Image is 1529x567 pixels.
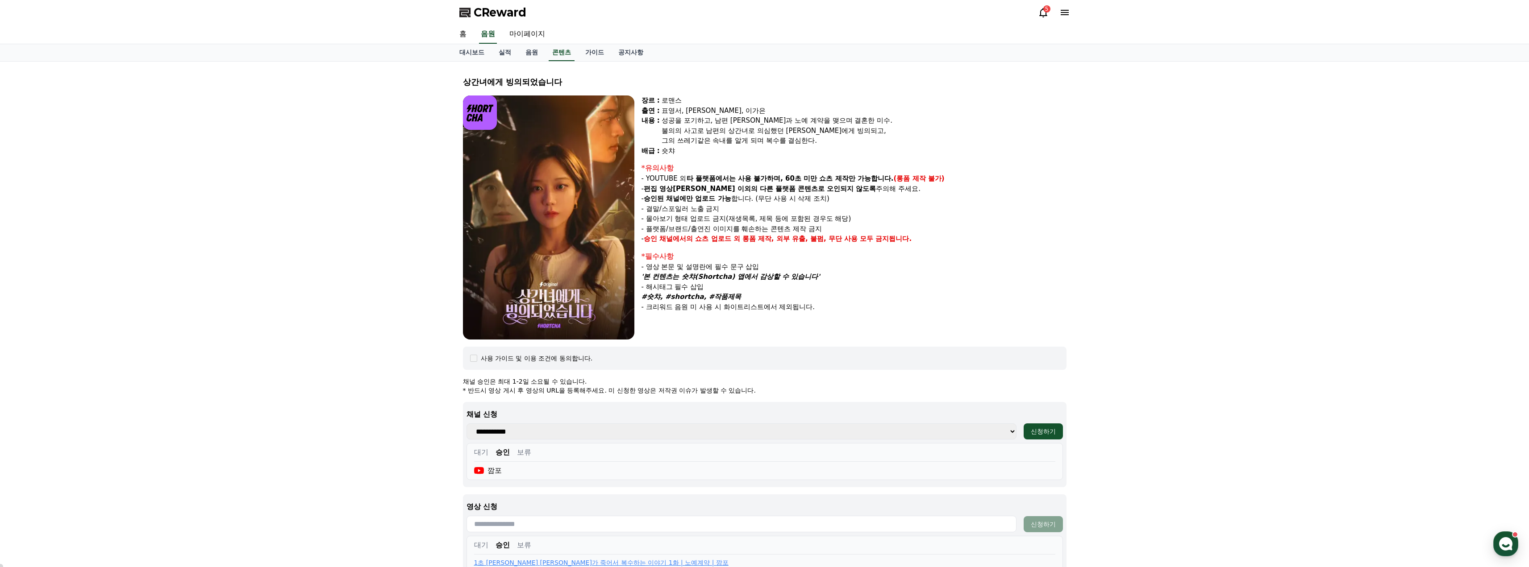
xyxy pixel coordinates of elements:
span: 홈 [28,296,33,303]
button: 대기 [474,540,488,550]
div: 사용 가이드 및 이용 조건에 동의합니다. [481,354,593,363]
em: #숏챠, #shortcha, #작품제목 [642,293,742,301]
a: 공지사항 [611,44,650,61]
a: 대화 [59,283,115,305]
strong: 승인 채널에서의 쇼츠 업로드 외 [644,235,740,243]
div: 불의의 사고로 남편의 상간녀로 의심했던 [PERSON_NAME]에게 빙의되고, [662,126,1067,136]
div: 그의 쓰레기같은 속내를 알게 되며 복수를 결심한다. [662,136,1067,146]
button: 보류 [517,540,531,550]
div: *필수사항 [642,251,1067,262]
a: 5 [1038,7,1049,18]
a: 음원 [479,25,497,44]
em: '본 컨텐츠는 숏챠(Shortcha) 앱에서 감상할 수 있습니다' [642,273,820,281]
div: 신청하기 [1031,427,1056,436]
img: logo [463,95,497,130]
a: 실적 [492,44,518,61]
p: - 플랫폼/브랜드/출연진 이미지를 훼손하는 콘텐츠 제작 금지 [642,224,1067,234]
div: 신청하기 [1031,520,1056,529]
p: - 해시태그 필수 삽입 [642,282,1067,292]
div: 표영서, [PERSON_NAME], 이가은 [662,106,1067,116]
a: 가이드 [578,44,611,61]
p: - 합니다. (무단 사용 시 삭제 조치) [642,194,1067,204]
strong: 편집 영상[PERSON_NAME] 이외의 [644,185,758,193]
button: 승인 [496,540,510,550]
button: 신청하기 [1024,516,1063,532]
div: 출연 : [642,106,660,116]
p: - 몰아보기 형태 업로드 금지(재생목록, 제목 등에 포함된 경우도 해당) [642,214,1067,224]
strong: 롱폼 제작, 외부 유출, 불펌, 무단 사용 모두 금지됩니다. [742,235,912,243]
div: 내용 : [642,116,660,146]
div: 배급 : [642,146,660,156]
div: 상간녀에게 빙의되었습니다 [463,76,1067,88]
a: 음원 [518,44,545,61]
div: 5 [1043,5,1050,12]
strong: 승인된 채널에만 업로드 가능 [644,195,731,203]
p: - 영상 본문 및 설명란에 필수 문구 삽입 [642,262,1067,272]
a: 마이페이지 [502,25,552,44]
p: 채널 신청 [467,409,1063,420]
p: * 반드시 영상 게시 후 영상의 URL을 등록해주세요. 미 신청한 영상은 저작권 이슈가 발생할 수 있습니다. [463,386,1067,395]
p: - YOUTUBE 외 [642,174,1067,184]
p: 채널 승인은 최대 1-2일 소요될 수 있습니다. [463,377,1067,386]
strong: 타 플랫폼에서는 사용 불가하며, 60초 미만 쇼츠 제작만 가능합니다. [687,174,894,182]
button: 신청하기 [1024,423,1063,439]
a: 홈 [3,283,59,305]
p: - 주의해 주세요. [642,184,1067,194]
a: 콘텐츠 [549,44,575,61]
div: 로맨스 [662,95,1067,106]
span: 설정 [138,296,149,303]
span: 대화 [82,297,92,304]
strong: (롱폼 제작 불가) [894,174,945,182]
strong: 다른 플랫폼 콘텐츠로 오인되지 않도록 [760,185,876,193]
p: - 크리워드 음원 미 사용 시 화이트리스트에서 제외됩니다. [642,302,1067,312]
div: 성공을 포기하고, 남편 [PERSON_NAME]과 노예 계약을 맺으며 결혼한 미수. [662,116,1067,126]
p: - [642,234,1067,244]
a: 대시보드 [452,44,492,61]
span: CReward [474,5,526,20]
button: 대기 [474,447,488,458]
div: 숏챠 [662,146,1067,156]
div: 장르 : [642,95,660,106]
button: 승인 [496,447,510,458]
p: 영상 신청 [467,501,1063,512]
a: 홈 [452,25,474,44]
p: - 결말/스포일러 노출 금지 [642,204,1067,214]
a: CReward [459,5,526,20]
a: 설정 [115,283,171,305]
img: video [463,95,634,339]
div: 깜포 [474,465,502,476]
div: *유의사항 [642,163,1067,174]
a: 1초 [PERSON_NAME] [PERSON_NAME]가 죽어서 복수하는 이야기 1화 | 노예계약 | 깜포 [474,558,729,567]
button: 보류 [517,447,531,458]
